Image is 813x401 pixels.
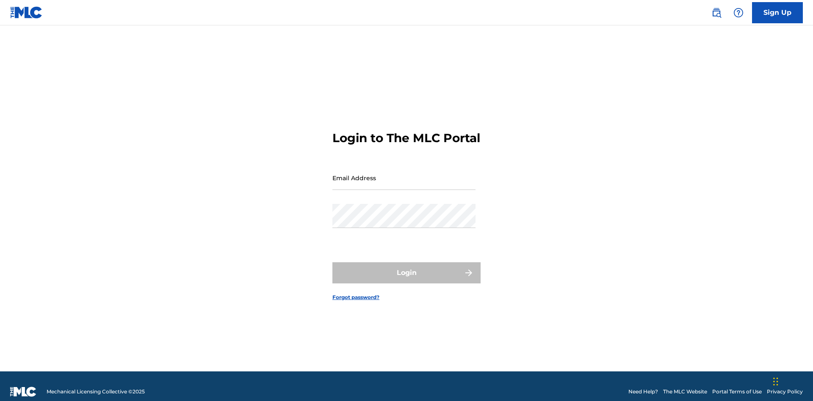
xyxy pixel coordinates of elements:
iframe: Chat Widget [771,360,813,401]
img: MLC Logo [10,6,43,19]
div: Drag [773,369,778,394]
div: Help [730,4,747,21]
h3: Login to The MLC Portal [332,131,480,146]
a: Sign Up [752,2,803,23]
img: help [733,8,744,18]
a: Portal Terms of Use [712,388,762,396]
span: Mechanical Licensing Collective © 2025 [47,388,145,396]
a: Need Help? [628,388,658,396]
a: Forgot password? [332,294,379,301]
a: Public Search [708,4,725,21]
img: search [711,8,722,18]
a: Privacy Policy [767,388,803,396]
img: logo [10,387,36,397]
a: The MLC Website [663,388,707,396]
